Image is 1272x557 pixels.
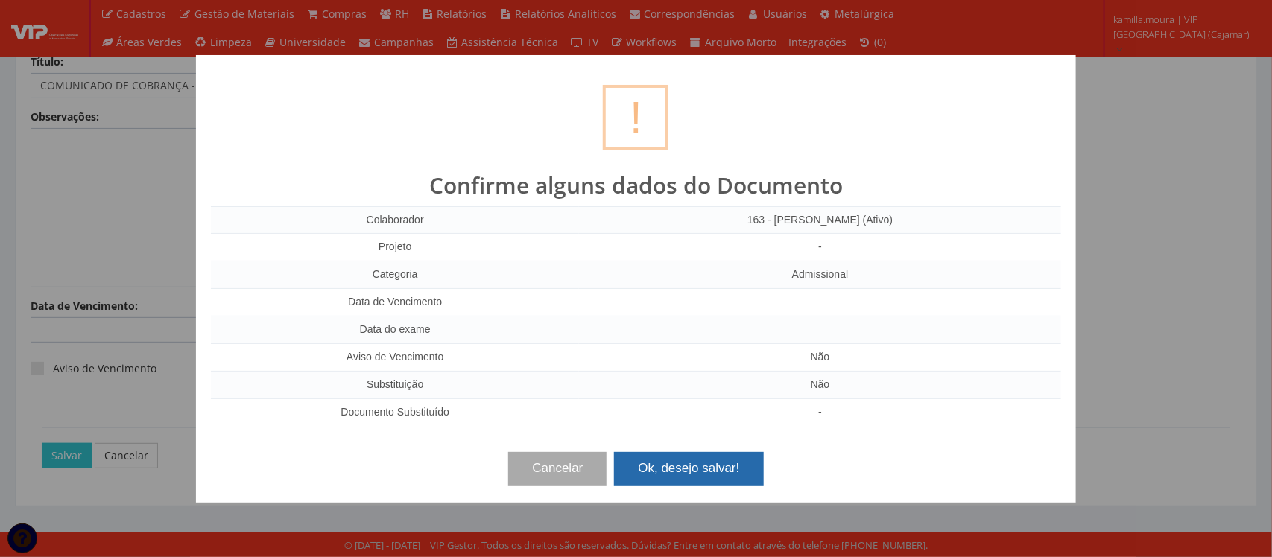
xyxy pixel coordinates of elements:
[579,344,1061,372] td: Não
[579,399,1061,426] td: -
[579,234,1061,261] td: -
[211,289,579,316] td: Data de Vencimento
[579,206,1061,234] td: 163 - [PERSON_NAME] (Ativo)
[211,316,579,344] td: Data do exame
[603,85,668,150] div: !
[211,344,579,372] td: Aviso de Vencimento
[211,234,579,261] td: Projeto
[579,261,1061,289] td: Admissional
[614,452,763,485] button: Ok, desejo salvar!
[211,206,579,234] td: Colaborador
[211,399,579,426] td: Documento Substituído
[211,372,579,399] td: Substituição
[579,372,1061,399] td: Não
[211,261,579,289] td: Categoria
[211,173,1061,197] h2: Confirme alguns dados do Documento
[508,452,607,485] button: Cancelar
